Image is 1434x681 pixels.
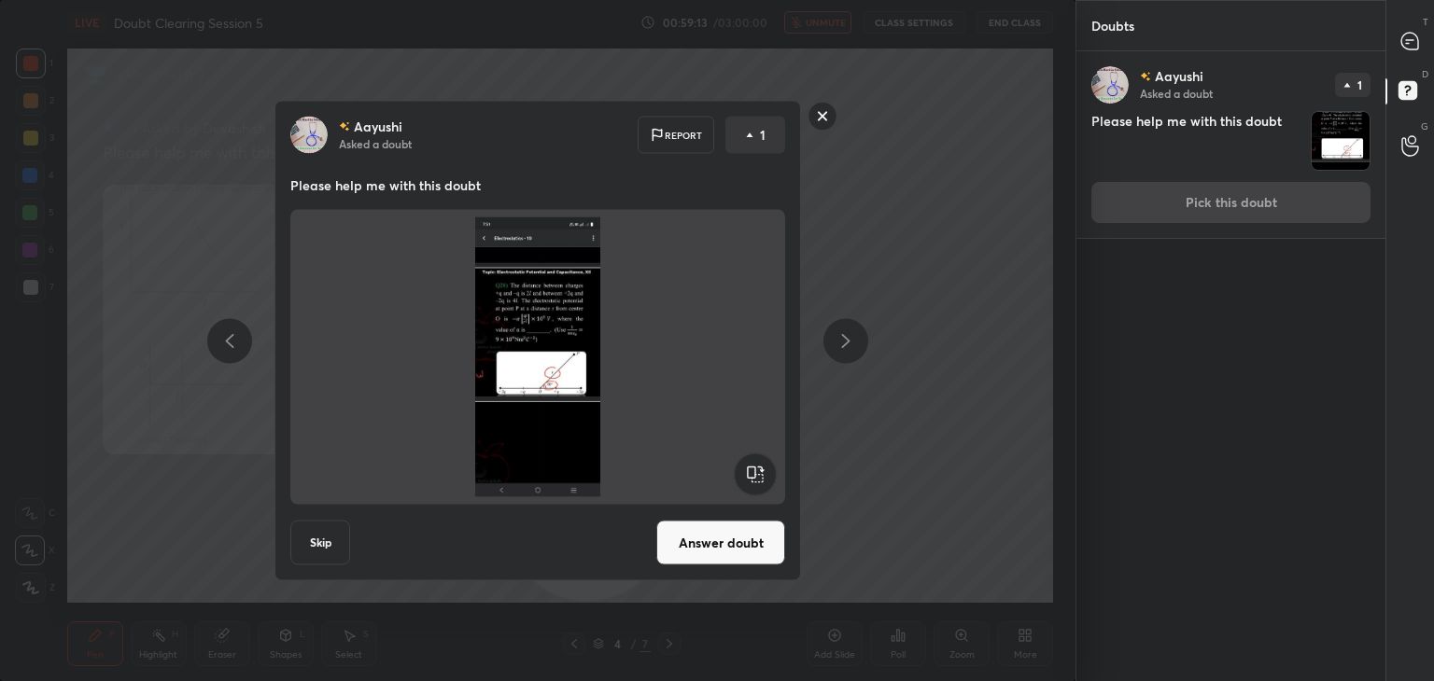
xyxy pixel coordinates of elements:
p: G [1421,119,1428,133]
p: Aayushi [1155,69,1203,84]
div: Report [638,117,714,154]
p: D [1422,67,1428,81]
p: Asked a doubt [339,136,412,151]
p: 1 [1357,79,1362,90]
button: Skip [290,521,350,565]
p: 1 [760,126,766,145]
img: no-rating-badge.077c3623.svg [1140,72,1151,82]
p: Please help me with this doubt [290,176,785,195]
img: f489e88b83a74f9da2c2d2e2cf89f259.jpg [1091,66,1129,104]
img: no-rating-badge.077c3623.svg [339,121,350,132]
img: 1759717343B5LCJQ.JPEG [1312,112,1370,170]
h4: Please help me with this doubt [1091,111,1303,171]
button: Answer doubt [656,521,785,565]
p: T [1423,15,1428,29]
img: f489e88b83a74f9da2c2d2e2cf89f259.jpg [290,117,328,154]
img: 1759717343B5LCJQ.JPEG [313,217,763,497]
p: Doubts [1076,1,1149,50]
p: Asked a doubt [1140,86,1213,101]
p: Aayushi [354,119,402,134]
